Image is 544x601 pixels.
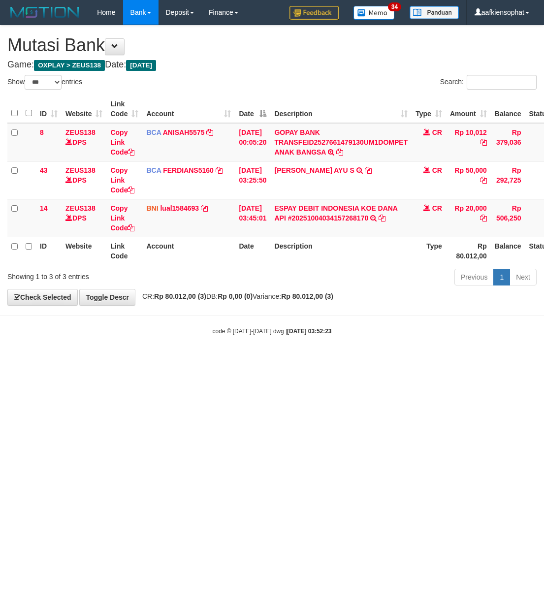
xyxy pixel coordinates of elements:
[235,199,270,237] td: [DATE] 03:45:01
[287,328,331,335] strong: [DATE] 03:52:23
[491,95,525,123] th: Balance
[7,60,537,70] h4: Game: Date:
[110,128,134,156] a: Copy Link Code
[281,292,333,300] strong: Rp 80.012,00 (3)
[110,166,134,194] a: Copy Link Code
[270,95,412,123] th: Description: activate to sort column ascending
[213,328,332,335] small: code © [DATE]-[DATE] dwg |
[216,166,223,174] a: Copy FERDIANS5160 to clipboard
[62,237,106,265] th: Website
[440,75,537,90] label: Search:
[40,166,48,174] span: 43
[365,166,372,174] a: Copy VELITA AYU S to clipboard
[454,269,494,285] a: Previous
[491,199,525,237] td: Rp 506,250
[235,123,270,161] td: [DATE] 00:05:20
[146,204,158,212] span: BNI
[146,166,161,174] span: BCA
[274,204,397,222] a: ESPAY DEBIT INDONESIA KOE DANA API #20251004034157268170
[142,95,235,123] th: Account: activate to sort column ascending
[40,204,48,212] span: 14
[62,199,106,237] td: DPS
[65,166,96,174] a: ZEUS138
[106,237,142,265] th: Link Code
[446,237,491,265] th: Rp 80.012,00
[146,128,161,136] span: BCA
[235,161,270,199] td: [DATE] 03:25:50
[289,6,339,20] img: Feedback.jpg
[274,128,408,156] a: GOPAY BANK TRANSFEID2527661479130UM1DOMPET ANAK BANGSA
[65,204,96,212] a: ZEUS138
[218,292,253,300] strong: Rp 0,00 (0)
[446,123,491,161] td: Rp 10,012
[36,95,62,123] th: ID: activate to sort column ascending
[7,289,78,306] a: Check Selected
[62,95,106,123] th: Website: activate to sort column ascending
[163,166,214,174] a: FERDIANS5160
[491,161,525,199] td: Rp 292,725
[388,2,401,11] span: 34
[142,237,235,265] th: Account
[491,123,525,161] td: Rp 379,036
[379,214,385,222] a: Copy ESPAY DEBIT INDONESIA KOE DANA API #20251004034157268170 to clipboard
[154,292,206,300] strong: Rp 80.012,00 (3)
[7,268,219,282] div: Showing 1 to 3 of 3 entries
[412,95,446,123] th: Type: activate to sort column ascending
[235,95,270,123] th: Date: activate to sort column descending
[336,148,343,156] a: Copy GOPAY BANK TRANSFEID2527661479130UM1DOMPET ANAK BANGSA to clipboard
[353,6,395,20] img: Button%20Memo.svg
[493,269,510,285] a: 1
[480,214,487,222] a: Copy Rp 20,000 to clipboard
[62,161,106,199] td: DPS
[25,75,62,90] select: Showentries
[410,6,459,19] img: panduan.png
[7,5,82,20] img: MOTION_logo.png
[62,123,106,161] td: DPS
[491,237,525,265] th: Balance
[446,161,491,199] td: Rp 50,000
[432,128,442,136] span: CR
[432,166,442,174] span: CR
[201,204,208,212] a: Copy lual1584693 to clipboard
[446,95,491,123] th: Amount: activate to sort column ascending
[34,60,105,71] span: OXPLAY > ZEUS138
[206,128,213,136] a: Copy ANISAH5575 to clipboard
[274,166,354,174] a: [PERSON_NAME] AYU S
[65,128,96,136] a: ZEUS138
[40,128,44,136] span: 8
[432,204,442,212] span: CR
[126,60,156,71] span: [DATE]
[7,75,82,90] label: Show entries
[235,237,270,265] th: Date
[510,269,537,285] a: Next
[137,292,333,300] span: CR: DB: Variance:
[412,237,446,265] th: Type
[480,176,487,184] a: Copy Rp 50,000 to clipboard
[7,35,537,55] h1: Mutasi Bank
[106,95,142,123] th: Link Code: activate to sort column ascending
[163,128,205,136] a: ANISAH5575
[270,237,412,265] th: Description
[79,289,135,306] a: Toggle Descr
[160,204,199,212] a: lual1584693
[110,204,134,232] a: Copy Link Code
[480,138,487,146] a: Copy Rp 10,012 to clipboard
[36,237,62,265] th: ID
[446,199,491,237] td: Rp 20,000
[467,75,537,90] input: Search:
